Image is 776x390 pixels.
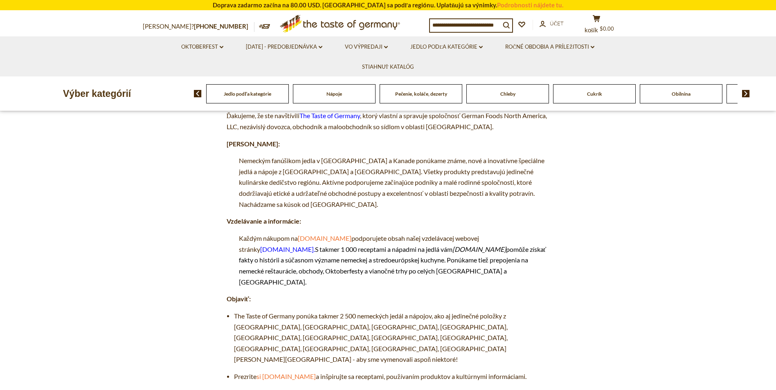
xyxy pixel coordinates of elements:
font: Oktoberfest [181,43,218,50]
a: Jedlo podľa kategórie [224,91,271,97]
a: Cukrík [587,91,602,97]
span: The Taste of Germany ponúka takmer 2 500 nemeckých jedál a nápojov, ako aj jedinečné položky z [G... [234,312,508,363]
a: Ročné obdobia a príležitosti [505,43,594,52]
a: [PHONE_NUMBER] [194,22,248,30]
em: [DOMAIN_NAME] [452,245,506,253]
button: košík$0.00 [585,15,609,35]
a: Oktoberfest [181,43,223,52]
a: [DATE] - PREDOBJEDNÁVKA [246,43,322,52]
span: $0.00 [600,25,614,32]
span: Účet [550,20,564,27]
font: Doprava zadarmo začína na 80.00 USD. [GEOGRAPHIC_DATA] sa podľa regiónu. Uplatňujú sa výnimky. [213,1,563,9]
img: predchádzajúca šípka [194,90,202,97]
span: Každým nákupom na podporujete obsah našej vzdelávacej webovej stránky [239,234,547,286]
a: Vo výpredaji [345,43,388,52]
a: [DOMAIN_NAME] [298,234,351,242]
a: [DOMAIN_NAME] [260,245,314,253]
span: Nemeckým fanúšikom jedla v [GEOGRAPHIC_DATA] a Kanade ponúkame známe, nové a inovatívne špeciálne... [239,157,544,208]
strong: Vzdelávanie a informácie: [227,217,301,225]
a: The Taste of Germany [299,112,360,119]
a: Jedlo podľa kategórie [410,43,483,52]
strong: Objaviť: [227,295,251,303]
font: [PERSON_NAME]? [143,22,194,30]
a: Podrobnosti nájdete tu. [497,1,563,9]
a: Chleby [500,91,515,97]
font: Vo výpredaji [345,43,382,50]
a: Stiahnuť katalóg [362,63,414,72]
span: Prezrite a inšpirujte sa receptami, používaním produktov a kultúrnymi informáciami. [234,372,526,380]
a: si [DOMAIN_NAME] [256,372,316,380]
font: Jedlo podľa kategórie [410,43,477,50]
a: Pečenie, koláče, dezerty [395,91,447,97]
font: košík [585,16,614,34]
font: Ročné obdobia a príležitosti [505,43,589,50]
span: . [239,245,547,286]
a: Obilnina [672,91,691,97]
a: Nápoje [326,91,342,97]
strong: [PERSON_NAME]: [227,140,280,148]
span: S takmer 1 000 receptami a nápadmi na jedlá vám pomôže získať fakty o histórii a súčasnom význame... [239,245,547,286]
font: [DATE] - PREDOBJEDNÁVKA [246,43,317,50]
a: Účet [540,19,564,28]
span: Ďakujeme, že ste navštívili , ktorý vlastní a spravuje spoločnosť German Foods North America, LLC... [227,112,547,130]
img: Ďalšia šípka [742,90,750,97]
